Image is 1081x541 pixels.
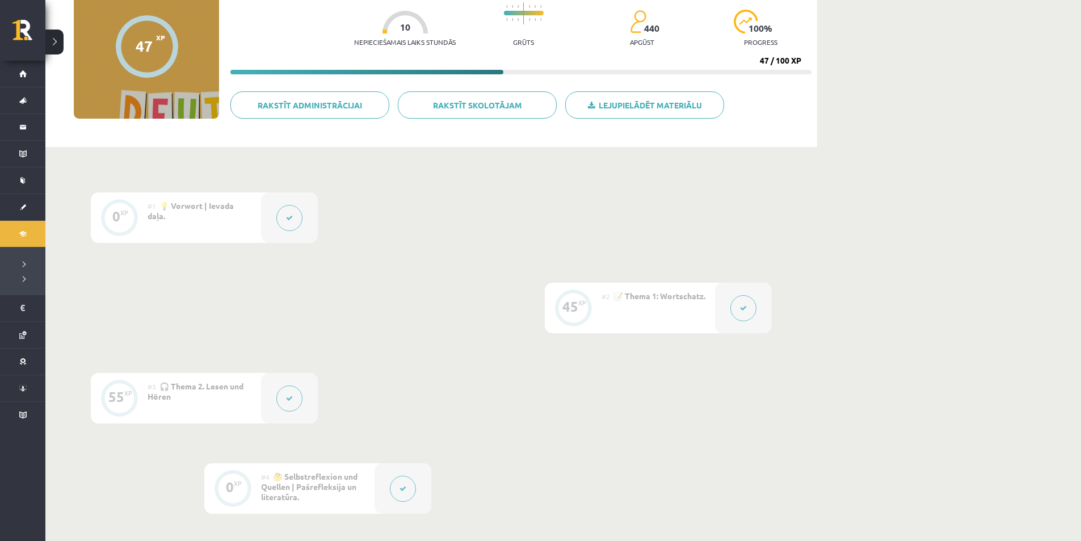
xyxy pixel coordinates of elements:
[120,209,128,216] div: XP
[518,18,519,21] img: icon-short-line-57e1e144782c952c97e751825c79c345078a6d821885a25fce030b3d8c18986b.svg
[602,292,610,301] span: #2
[148,382,156,391] span: #3
[506,18,507,21] img: icon-short-line-57e1e144782c952c97e751825c79c345078a6d821885a25fce030b3d8c18986b.svg
[734,10,758,33] img: icon-progress-161ccf0a02000e728c5f80fcf4c31c7af3da0e1684b2b1d7c360e028c24a22f1.svg
[644,23,659,33] span: 440
[535,5,536,8] img: icon-short-line-57e1e144782c952c97e751825c79c345078a6d821885a25fce030b3d8c18986b.svg
[518,5,519,8] img: icon-short-line-57e1e144782c952c97e751825c79c345078a6d821885a25fce030b3d8c18986b.svg
[512,18,513,21] img: icon-short-line-57e1e144782c952c97e751825c79c345078a6d821885a25fce030b3d8c18986b.svg
[124,390,132,396] div: XP
[565,91,724,119] a: Lejupielādēt materiālu
[112,211,120,221] div: 0
[630,38,654,46] p: apgūst
[226,482,234,492] div: 0
[398,91,557,119] a: Rakstīt skolotājam
[506,5,507,8] img: icon-short-line-57e1e144782c952c97e751825c79c345078a6d821885a25fce030b3d8c18986b.svg
[578,300,586,306] div: XP
[148,202,156,211] span: #1
[156,33,165,41] span: XP
[513,38,534,46] p: Grūts
[148,200,234,221] span: 💡 Vorwort | Ievada daļa.
[540,5,541,8] img: icon-short-line-57e1e144782c952c97e751825c79c345078a6d821885a25fce030b3d8c18986b.svg
[230,91,389,119] a: Rakstīt administrācijai
[234,480,242,487] div: XP
[12,20,45,48] a: Rīgas 1. Tālmācības vidusskola
[630,10,646,33] img: students-c634bb4e5e11cddfef0936a35e636f08e4e9abd3cc4e673bd6f9a4125e45ecb1.svg
[148,381,243,401] span: 🎧 Thema 2. Lesen und Hören
[529,18,530,21] img: icon-short-line-57e1e144782c952c97e751825c79c345078a6d821885a25fce030b3d8c18986b.svg
[748,23,773,33] span: 100 %
[261,472,270,481] span: #4
[261,471,357,502] span: 🤔 Selbstreflexion und Quellen | Pašrefleksija un literatūra.
[613,291,705,301] span: 📝 Thema 1: Wortschatz.
[512,5,513,8] img: icon-short-line-57e1e144782c952c97e751825c79c345078a6d821885a25fce030b3d8c18986b.svg
[136,37,153,54] div: 47
[354,38,456,46] p: Nepieciešamais laiks stundās
[562,301,578,312] div: 45
[535,18,536,21] img: icon-short-line-57e1e144782c952c97e751825c79c345078a6d821885a25fce030b3d8c18986b.svg
[540,18,541,21] img: icon-short-line-57e1e144782c952c97e751825c79c345078a6d821885a25fce030b3d8c18986b.svg
[400,22,410,32] span: 10
[529,5,530,8] img: icon-short-line-57e1e144782c952c97e751825c79c345078a6d821885a25fce030b3d8c18986b.svg
[108,392,124,402] div: 55
[523,2,524,24] img: icon-long-line-d9ea69661e0d244f92f715978eff75569469978d946b2353a9bb055b3ed8787d.svg
[744,38,777,46] p: progress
